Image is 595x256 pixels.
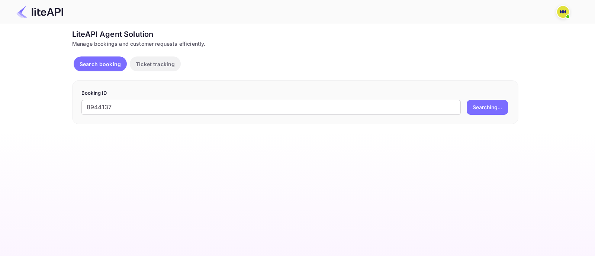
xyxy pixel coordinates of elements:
input: Enter Booking ID (e.g., 63782194) [81,100,461,115]
p: Ticket tracking [136,60,175,68]
div: Manage bookings and customer requests efficiently. [72,40,518,48]
button: Searching... [467,100,508,115]
p: Booking ID [81,90,509,97]
img: LiteAPI Logo [16,6,63,18]
img: N/A N/A [557,6,569,18]
div: LiteAPI Agent Solution [72,29,518,40]
p: Search booking [80,60,121,68]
